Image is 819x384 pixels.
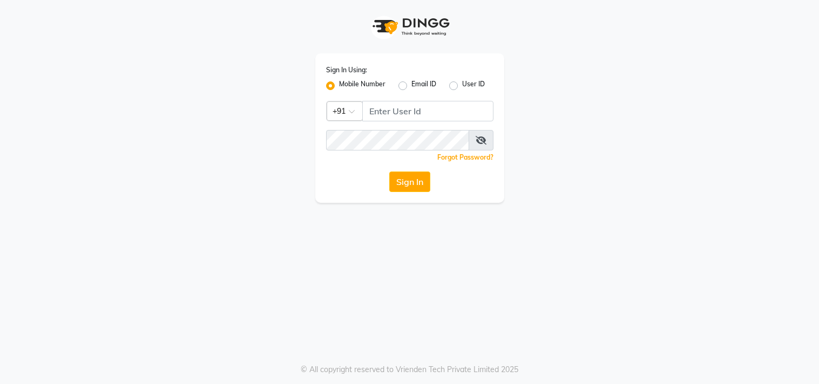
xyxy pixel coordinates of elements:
[462,79,485,92] label: User ID
[362,101,493,121] input: Username
[326,65,367,75] label: Sign In Using:
[339,79,385,92] label: Mobile Number
[411,79,436,92] label: Email ID
[389,172,430,192] button: Sign In
[437,153,493,161] a: Forgot Password?
[326,130,469,150] input: Username
[367,11,453,43] img: logo1.svg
